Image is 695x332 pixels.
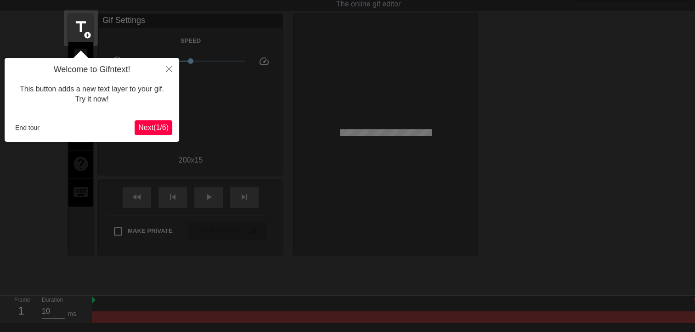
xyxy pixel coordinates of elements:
[11,75,172,114] div: This button adds a new text layer to your gif. Try it now!
[11,65,172,75] h4: Welcome to Gifntext!
[159,58,179,79] button: Close
[135,120,172,135] button: Next
[11,121,43,135] button: End tour
[138,124,169,131] span: Next ( 1 / 6 )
